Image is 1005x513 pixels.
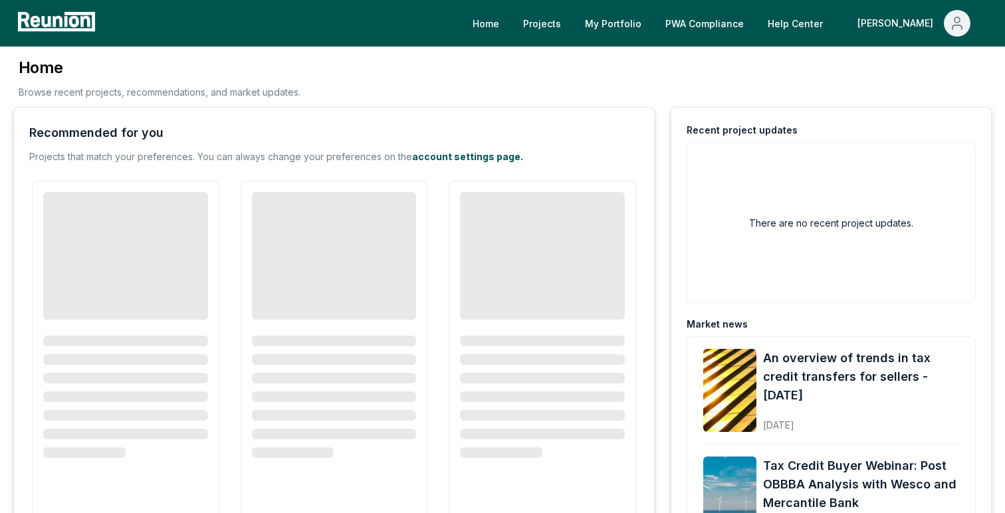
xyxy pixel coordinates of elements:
div: [DATE] [763,409,959,432]
h2: There are no recent project updates. [749,216,913,230]
a: Help Center [757,10,834,37]
img: An overview of trends in tax credit transfers for sellers - September 2025 [703,349,756,432]
a: PWA Compliance [655,10,754,37]
a: account settings page. [412,151,523,162]
h3: Home [19,57,300,78]
a: An overview of trends in tax credit transfers for sellers - [DATE] [763,349,959,405]
nav: Main [462,10,992,37]
a: Tax Credit Buyer Webinar: Post OBBBA Analysis with Wesco and Mercantile Bank [763,457,959,512]
div: [PERSON_NAME] [857,10,939,37]
a: My Portfolio [574,10,652,37]
button: [PERSON_NAME] [847,10,981,37]
p: Browse recent projects, recommendations, and market updates. [19,85,300,99]
div: Recommended for you [29,124,164,142]
a: Home [462,10,510,37]
div: Market news [687,318,748,331]
a: Projects [512,10,572,37]
span: Projects that match your preferences. You can always change your preferences on the [29,151,412,162]
div: Recent project updates [687,124,798,137]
